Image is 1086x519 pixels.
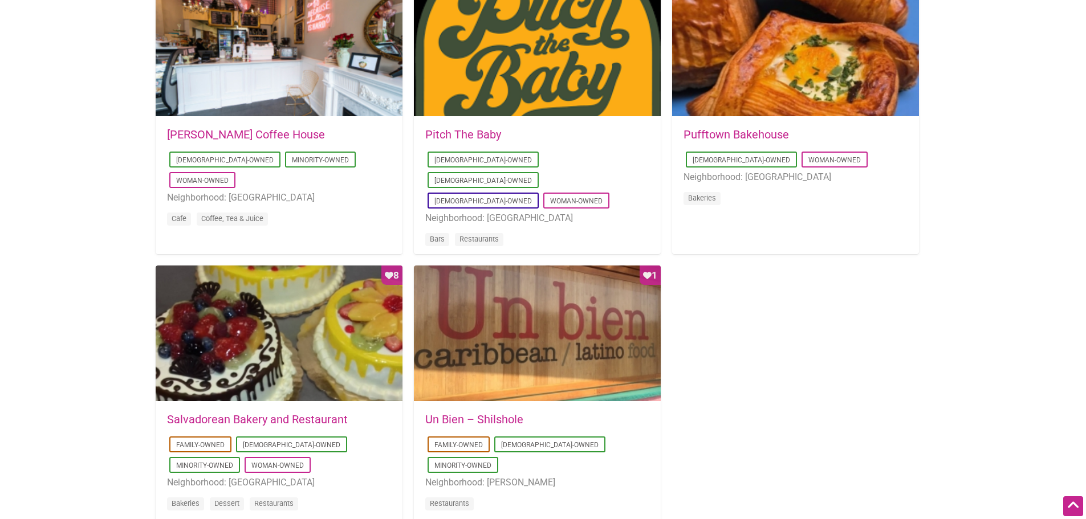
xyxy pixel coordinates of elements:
[167,128,325,141] a: [PERSON_NAME] Coffee House
[425,211,649,226] li: Neighborhood: [GEOGRAPHIC_DATA]
[501,441,599,449] a: [DEMOGRAPHIC_DATA]-Owned
[550,197,603,205] a: Woman-Owned
[167,190,391,205] li: Neighborhood: [GEOGRAPHIC_DATA]
[176,441,225,449] a: Family-Owned
[434,177,532,185] a: [DEMOGRAPHIC_DATA]-Owned
[172,214,186,223] a: Cafe
[176,461,233,469] a: Minority-Owned
[688,194,716,202] a: Bakeries
[434,441,483,449] a: Family-Owned
[430,499,469,508] a: Restaurants
[459,235,499,243] a: Restaurants
[425,128,501,141] a: Pitch The Baby
[292,156,349,164] a: Minority-Owned
[201,214,263,223] a: Coffee, Tea & Juice
[434,461,491,469] a: Minority-Owned
[254,499,294,508] a: Restaurants
[243,441,340,449] a: [DEMOGRAPHIC_DATA]-Owned
[214,499,239,508] a: Dessert
[425,412,523,426] a: Un Bien – Shilshole
[172,499,200,508] a: Bakeries
[693,156,790,164] a: [DEMOGRAPHIC_DATA]-Owned
[434,156,532,164] a: [DEMOGRAPHIC_DATA]-Owned
[167,475,391,490] li: Neighborhood: [GEOGRAPHIC_DATA]
[684,170,908,185] li: Neighborhood: [GEOGRAPHIC_DATA]
[434,197,532,205] a: [DEMOGRAPHIC_DATA]-Owned
[425,475,649,490] li: Neighborhood: [PERSON_NAME]
[176,156,274,164] a: [DEMOGRAPHIC_DATA]-Owned
[176,177,229,185] a: Woman-Owned
[1063,496,1083,516] div: Scroll Back to Top
[167,412,348,426] a: Salvadorean Bakery and Restaurant
[251,461,304,469] a: Woman-Owned
[808,156,861,164] a: Woman-Owned
[684,128,789,141] a: Pufftown Bakehouse
[430,235,445,243] a: Bars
